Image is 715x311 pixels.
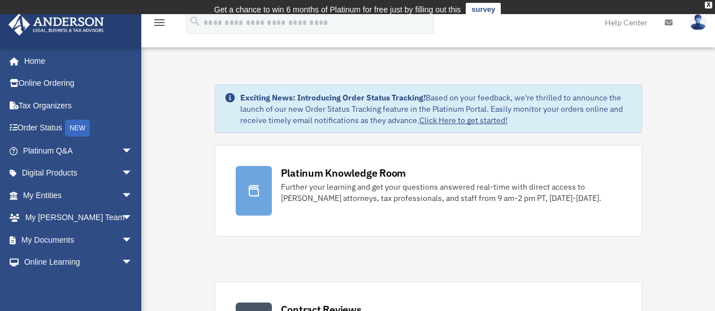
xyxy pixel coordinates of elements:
[8,184,150,207] a: My Entitiesarrow_drop_down
[214,3,461,16] div: Get a chance to win 6 months of Platinum for free just by filling out this
[419,115,508,125] a: Click Here to get started!
[8,72,150,95] a: Online Ordering
[240,92,632,126] div: Based on your feedback, we're thrilled to announce the launch of our new Order Status Tracking fe...
[189,15,201,28] i: search
[122,229,144,252] span: arrow_drop_down
[122,139,144,163] span: arrow_drop_down
[8,207,150,229] a: My [PERSON_NAME] Teamarrow_drop_down
[122,207,144,230] span: arrow_drop_down
[122,184,144,207] span: arrow_drop_down
[65,120,90,137] div: NEW
[281,181,621,204] div: Further your learning and get your questions answered real-time with direct access to [PERSON_NAM...
[240,93,426,103] strong: Exciting News: Introducing Order Status Tracking!
[8,229,150,251] a: My Documentsarrow_drop_down
[466,3,501,16] a: survey
[122,162,144,185] span: arrow_drop_down
[8,94,150,117] a: Tax Organizers
[153,20,166,29] a: menu
[8,50,144,72] a: Home
[5,14,107,36] img: Anderson Advisors Platinum Portal
[122,251,144,274] span: arrow_drop_down
[8,162,150,185] a: Digital Productsarrow_drop_down
[690,14,707,30] img: User Pic
[281,166,406,180] div: Platinum Knowledge Room
[705,2,712,8] div: close
[8,139,150,162] a: Platinum Q&Aarrow_drop_down
[153,16,166,29] i: menu
[8,117,150,140] a: Order StatusNEW
[8,251,150,274] a: Online Learningarrow_drop_down
[215,145,642,236] a: Platinum Knowledge Room Further your learning and get your questions answered real-time with dire...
